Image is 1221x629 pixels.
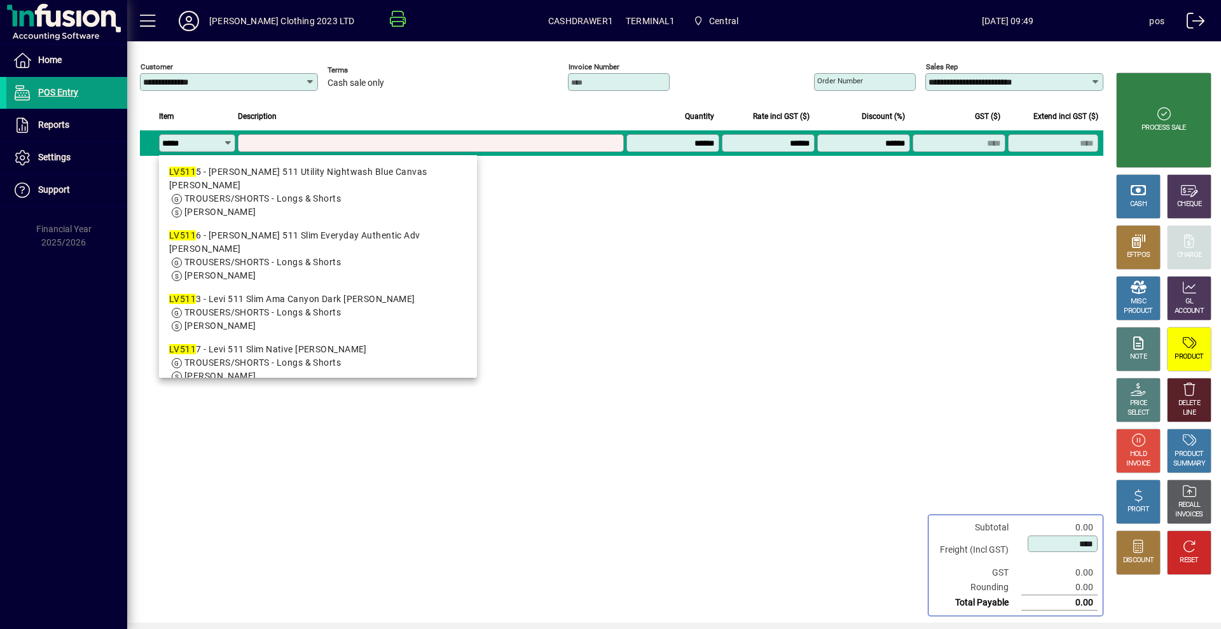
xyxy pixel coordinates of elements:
span: Quantity [685,109,714,123]
span: Home [38,55,62,65]
span: Extend incl GST ($) [1033,109,1098,123]
div: MISC [1131,297,1146,307]
a: Logout [1177,3,1205,44]
mat-label: Order number [817,76,863,85]
span: Discount (%) [862,109,905,123]
div: 3 - Levi 511 Slim Ama Canyon Dark [PERSON_NAME] [169,293,467,306]
td: GST [934,565,1021,580]
span: Description [238,109,277,123]
span: Reports [38,120,69,130]
div: PRODUCT [1175,450,1203,459]
span: TROUSERS/SHORTS - Longs & Shorts [184,357,341,368]
div: CASH [1130,200,1147,209]
button: Profile [169,10,209,32]
div: NOTE [1130,352,1147,362]
td: Freight (Incl GST) [934,535,1021,565]
td: Total Payable [934,595,1021,611]
td: Subtotal [934,520,1021,535]
div: ACCOUNT [1175,307,1204,316]
mat-option: LV5116 - Levi 511 Slim Everyday Authentic Adv Jean [159,224,477,287]
div: HOLD [1130,450,1147,459]
a: Home [6,45,127,76]
div: DISCOUNT [1123,556,1154,565]
div: GL [1185,297,1194,307]
span: TERMINAL1 [626,11,675,31]
mat-label: Invoice number [569,62,619,71]
span: [PERSON_NAME] [184,371,256,381]
em: LV511 [169,167,196,177]
td: Rounding [934,580,1021,595]
span: Central [709,11,738,31]
span: CASHDRAWER1 [548,11,613,31]
span: [PERSON_NAME] [184,321,256,331]
div: EFTPOS [1127,251,1150,260]
em: LV511 [169,344,196,354]
span: Cash sale only [328,78,384,88]
span: Settings [38,152,71,162]
div: INVOICE [1126,459,1150,469]
span: [DATE] 09:49 [866,11,1150,31]
span: [PERSON_NAME] [184,270,256,280]
div: DELETE [1178,399,1200,408]
span: TROUSERS/SHORTS - Longs & Shorts [184,193,341,204]
td: 0.00 [1021,595,1098,611]
span: POS Entry [38,87,78,97]
div: INVOICES [1175,510,1203,520]
mat-label: Sales rep [926,62,958,71]
span: TROUSERS/SHORTS - Longs & Shorts [184,257,341,267]
span: Item [159,109,174,123]
em: LV511 [169,294,196,304]
td: 0.00 [1021,520,1098,535]
span: Support [38,184,70,195]
mat-label: Customer [141,62,173,71]
a: Support [6,174,127,206]
div: 5 - [PERSON_NAME] 511 Utility Nightwash Blue Canvas [PERSON_NAME] [169,165,467,192]
span: GST ($) [975,109,1000,123]
mat-option: LV5117 - Levi 511 Slim Native Cali Jean [159,338,477,388]
div: RESET [1180,556,1199,565]
div: CHEQUE [1177,200,1201,209]
div: PROFIT [1128,505,1149,515]
mat-option: LV5115 - Levi WW 511 Utility Nightwash Blue Canvas Jean [159,160,477,224]
div: PRODUCT [1124,307,1152,316]
div: [PERSON_NAME] Clothing 2023 LTD [209,11,354,31]
div: RECALL [1178,501,1201,510]
div: PRODUCT [1175,352,1203,362]
span: Rate incl GST ($) [753,109,810,123]
div: SELECT [1128,408,1150,418]
div: 7 - Levi 511 Slim Native [PERSON_NAME] [169,343,467,356]
em: LV511 [169,230,196,240]
a: Reports [6,109,127,141]
a: Settings [6,142,127,174]
span: Central [688,10,744,32]
span: [PERSON_NAME] [184,207,256,217]
div: CHARGE [1177,251,1202,260]
div: PRICE [1130,399,1147,408]
td: 0.00 [1021,565,1098,580]
div: pos [1149,11,1164,31]
span: Terms [328,66,404,74]
span: TROUSERS/SHORTS - Longs & Shorts [184,307,341,317]
div: PROCESS SALE [1142,123,1186,133]
mat-option: LV5113 - Levi 511 Slim Ama Canyon Dark Jean [159,287,477,338]
div: 6 - [PERSON_NAME] 511 Slim Everyday Authentic Adv [PERSON_NAME] [169,229,467,256]
td: 0.00 [1021,580,1098,595]
div: SUMMARY [1173,459,1205,469]
div: LINE [1183,408,1196,418]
